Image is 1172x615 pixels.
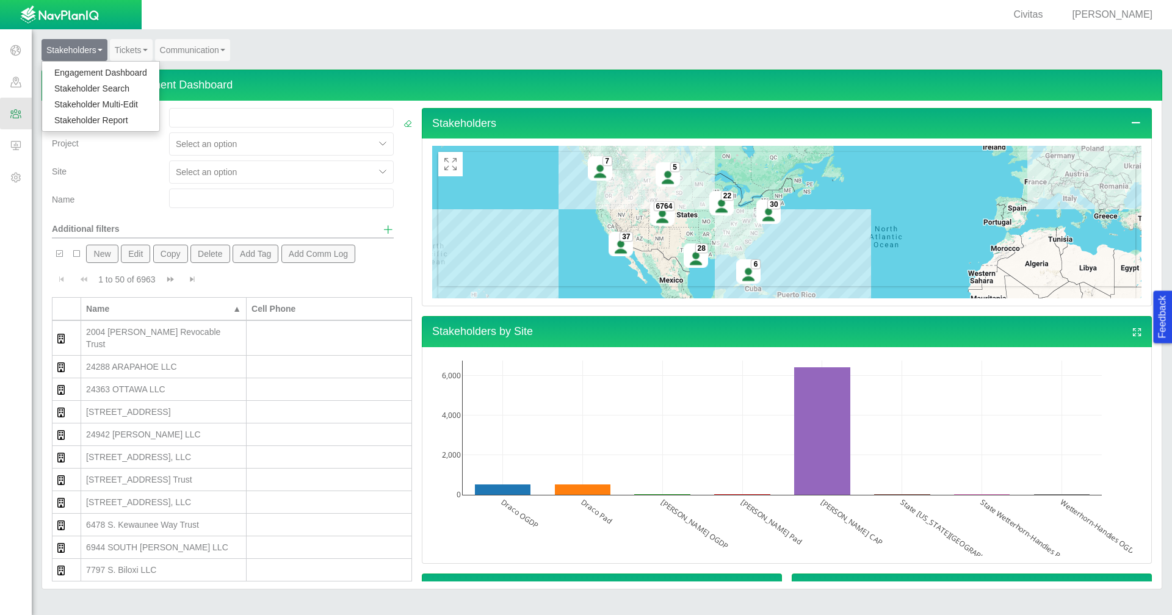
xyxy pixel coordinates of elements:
[81,423,247,446] td: 24942 Hoover LLC
[81,321,247,356] td: 2004 Gerald R. Doria Revocable Trust
[57,498,65,508] img: CRM_Stakeholders$CRM_Images$building_regular.svg
[57,334,65,343] img: CRM_Stakeholders$CRM_Images$building_regular.svg
[57,362,65,372] img: CRM_Stakeholders$CRM_Images$building_regular.svg
[52,401,81,423] td: Organization
[57,385,65,395] img: CRM_Stakeholders$CRM_Images$building_regular.svg
[81,356,247,378] td: 24288 ARAPAHOE LLC
[52,138,79,148] span: Project
[52,224,119,234] span: Additional filters
[81,491,247,514] td: 5582 So Biloxi Way, LLC
[52,378,81,401] td: Organization
[161,268,180,291] button: Go to next page
[86,519,241,531] div: 6478 S. Kewaunee Way Trust
[42,65,159,81] a: Engagement Dashboard
[52,536,81,559] td: Organization
[1072,9,1152,20] span: [PERSON_NAME]
[52,491,81,514] td: Organization
[422,138,1152,306] div: Stakeholders
[183,268,202,291] button: Go to last page
[190,245,230,263] button: Delete
[86,326,241,350] div: 2004 [PERSON_NAME] Revocable Trust
[52,423,81,446] td: Organization
[86,361,241,373] div: 24288 ARAPAHOE LLC
[86,473,241,486] div: [STREET_ADDRESS] Trust
[93,273,160,290] div: 1 to 50 of 6963
[81,514,247,536] td: 6478 S. Kewaunee Way Trust
[42,81,159,96] a: Stakeholder Search
[52,321,81,356] td: Organization
[86,496,241,508] div: [STREET_ADDRESS], LLC
[281,245,356,263] button: Add Comm Log
[52,356,81,378] td: Organization
[52,469,81,491] td: Organization
[792,574,1152,605] h4: Communication by Method
[81,559,247,581] td: 7797 S. Biloxi LLC
[233,245,279,263] button: Add Tag
[86,406,241,418] div: [STREET_ADDRESS]
[86,428,241,441] div: 24942 [PERSON_NAME] LLC
[57,453,65,462] img: CRM_Stakeholders$CRM_Images$building_regular.svg
[57,408,65,417] img: CRM_Stakeholders$CRM_Images$building_regular.svg
[422,574,782,605] h4: Communication by Purpose
[86,245,118,263] button: New
[247,297,412,321] th: Cell Phone
[42,96,159,112] a: Stakeholder Multi-Edit
[1132,325,1143,340] a: View full screen
[1057,8,1157,22] div: [PERSON_NAME]
[57,520,65,530] img: CRM_Stakeholders$CRM_Images$building_regular.svg
[52,559,81,581] td: Organization
[383,223,394,237] a: Show additional filters
[155,39,230,61] a: Communication
[422,316,1152,347] h4: Stakeholders by Site
[403,118,412,130] a: Clear Filters
[57,430,65,440] img: CRM_Stakeholders$CRM_Images$building_regular.svg
[81,297,247,321] th: Name
[52,514,81,536] td: Organization
[81,446,247,469] td: 26033 E. Long Ave., LLC
[57,543,65,553] img: CRM_Stakeholders$CRM_Images$building_regular.svg
[81,401,247,423] td: 24533 E OTTAWA AVE LLC
[86,564,241,576] div: 7797 S. Biloxi LLC
[52,167,67,176] span: Site
[42,70,1162,101] h4: Stakeholder Engagement Dashboard
[422,108,1152,139] h4: Stakeholders
[233,304,241,314] span: ▲
[86,383,241,395] div: 24363 OTTAWA LLC
[121,245,151,263] button: Edit
[86,541,241,553] div: 6944 SOUTH [PERSON_NAME] LLC
[153,245,188,263] button: Copy
[1013,9,1043,20] span: Civitas
[52,213,159,235] div: Additional filters
[81,469,247,491] td: 26106 East Long Avenue Trust
[42,112,159,128] a: Stakeholder Report
[20,5,99,25] img: UrbanGroupSolutionsTheme$USG_Images$logo.png
[81,378,247,401] td: 24363 OTTAWA LLC
[81,536,247,559] td: 6944 SOUTH BUCHANAN LLC
[110,39,153,61] a: Tickets
[86,451,241,463] div: [STREET_ADDRESS], LLC
[52,268,412,291] div: Pagination
[52,195,74,204] span: Name
[251,303,407,315] div: Cell Phone
[57,475,65,485] img: CRM_Stakeholders$CRM_Images$building_regular.svg
[57,566,65,575] img: CRM_Stakeholders$CRM_Images$building_regular.svg
[86,303,230,315] div: Name
[52,446,81,469] td: Organization
[1153,290,1172,343] button: Feedback
[42,39,107,61] a: Stakeholders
